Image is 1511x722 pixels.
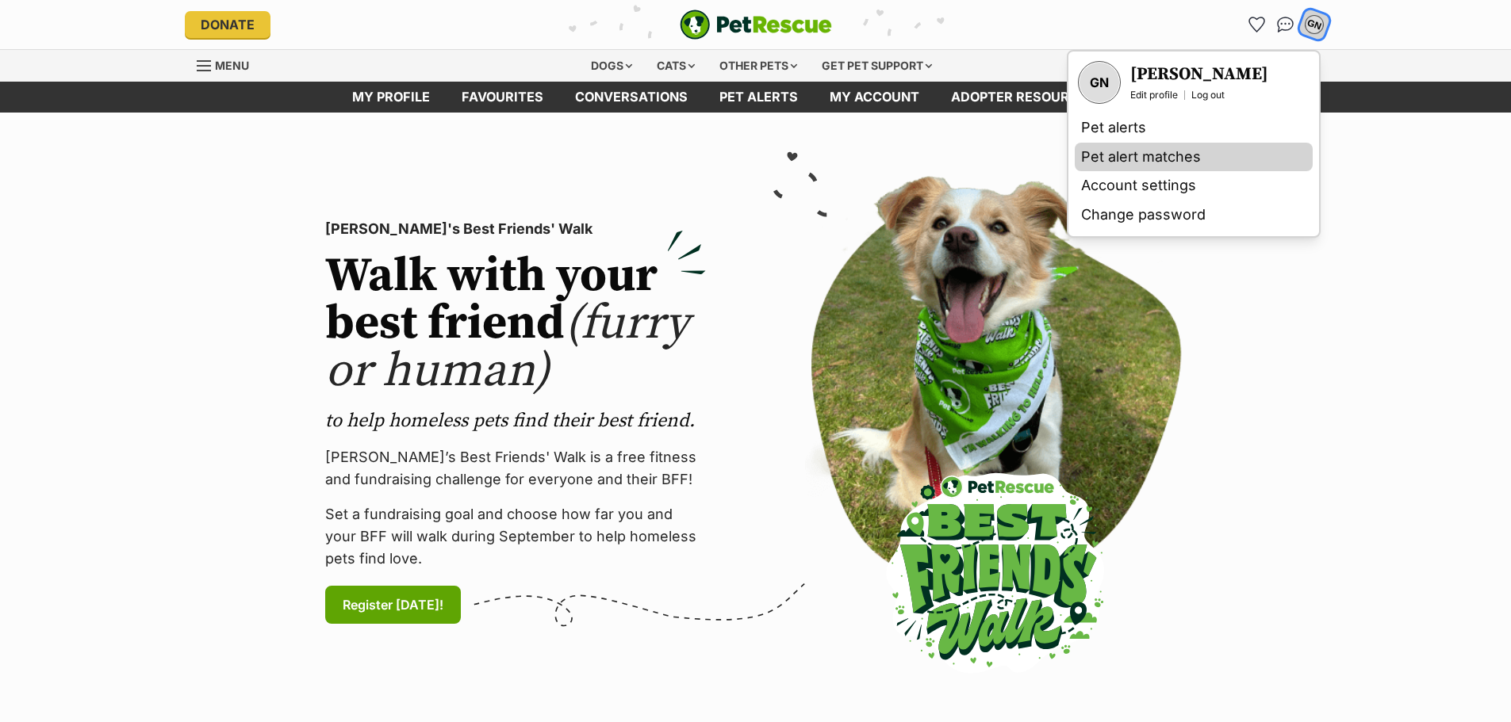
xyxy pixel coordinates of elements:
span: (furry or human) [325,294,689,401]
ul: Account quick links [1244,12,1327,37]
a: My account [814,82,935,113]
a: Pet alerts [704,82,814,113]
a: PetRescue [680,10,832,40]
a: My profile [336,82,446,113]
h2: Walk with your best friend [325,253,706,395]
a: Adopter resources [935,82,1111,113]
div: GN [1304,14,1325,35]
div: Get pet support [811,50,943,82]
a: Favourites [1244,12,1270,37]
p: Set a fundraising goal and choose how far you and your BFF will walk during September to help hom... [325,503,706,570]
a: Change password [1075,201,1313,230]
h3: [PERSON_NAME] [1130,63,1268,86]
div: Dogs [580,50,643,82]
p: [PERSON_NAME]’s Best Friends' Walk is a free fitness and fundraising challenge for everyone and t... [325,446,706,491]
button: My account [1298,8,1330,40]
a: Log out [1191,89,1225,101]
span: Register [DATE]! [343,595,443,614]
img: chat-41dd97257d64d25036548639549fe6c8038ab92f7586957e7f3b1b290dea8141.svg [1277,17,1294,32]
span: Menu [215,59,249,72]
a: Account settings [1075,171,1313,201]
a: Menu [197,50,260,78]
p: to help homeless pets find their best friend. [325,408,706,434]
div: Cats [646,50,706,82]
div: GN [1080,63,1119,102]
div: Other pets [708,50,808,82]
a: Pet alerts [1075,113,1313,143]
p: [PERSON_NAME]'s Best Friends' Walk [325,218,706,240]
a: Edit profile [1130,89,1178,101]
a: Your profile [1078,61,1121,104]
a: Donate [185,11,270,38]
a: Your profile [1130,63,1268,86]
a: conversations [559,82,704,113]
img: logo-e224e6f780fb5917bec1dbf3a21bbac754714ae5b6737aabdf751b685950b380.svg [680,10,832,40]
a: Register [DATE]! [325,586,461,624]
a: Pet alert matches [1075,143,1313,172]
a: Favourites [446,82,559,113]
a: Conversations [1273,12,1298,37]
